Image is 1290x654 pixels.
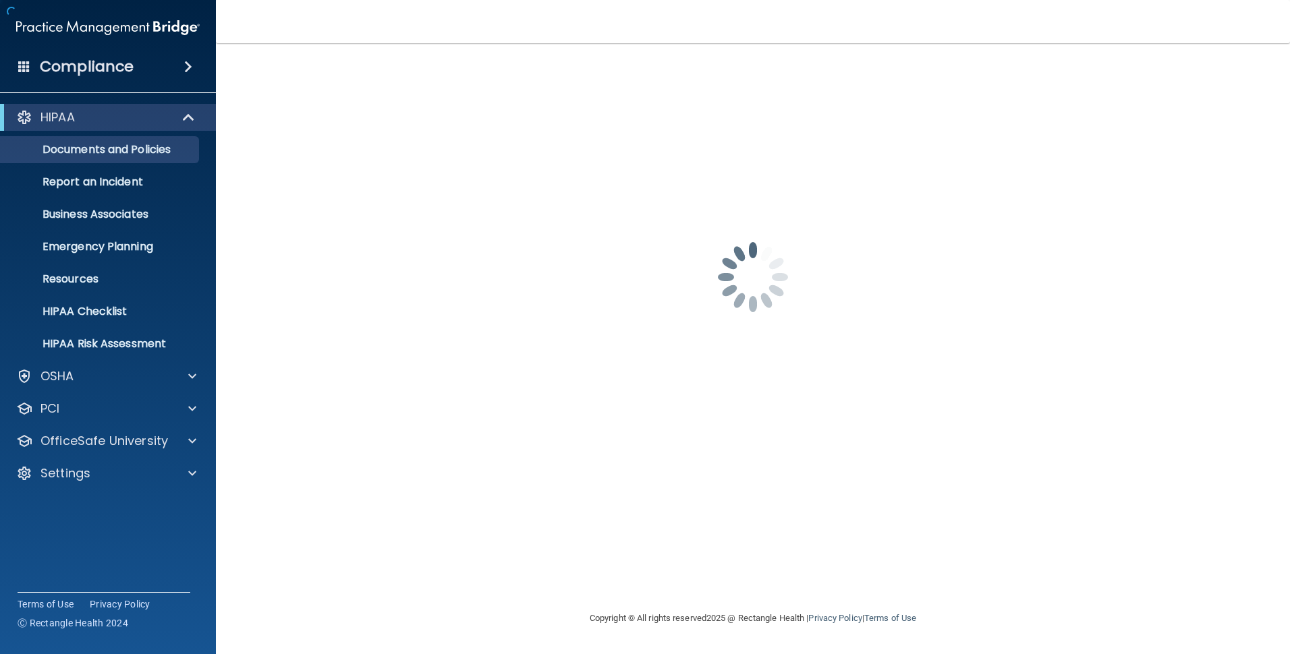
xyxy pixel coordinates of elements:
p: Resources [9,272,193,286]
img: spinner.e123f6fc.gif [685,210,820,345]
a: PCI [16,400,196,417]
p: Documents and Policies [9,143,193,156]
a: Terms of Use [18,597,74,611]
a: Privacy Policy [808,613,862,623]
span: Ⓒ Rectangle Health 2024 [18,616,128,630]
p: HIPAA Checklist [9,305,193,318]
img: PMB logo [16,14,200,41]
p: Business Associates [9,208,193,221]
a: OSHA [16,368,196,384]
a: Terms of Use [864,613,916,623]
p: Emergency Planning [9,240,193,254]
p: HIPAA [40,109,75,125]
p: Settings [40,465,90,481]
p: PCI [40,400,59,417]
a: Settings [16,465,196,481]
a: HIPAA [16,109,196,125]
p: HIPAA Risk Assessment [9,337,193,351]
a: Privacy Policy [90,597,150,611]
p: Report an Incident [9,175,193,189]
div: Copyright © All rights reserved 2025 @ Rectangle Health | | [507,597,999,640]
p: OfficeSafe University [40,433,168,449]
a: OfficeSafe University [16,433,196,449]
p: OSHA [40,368,74,384]
h4: Compliance [40,57,134,76]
